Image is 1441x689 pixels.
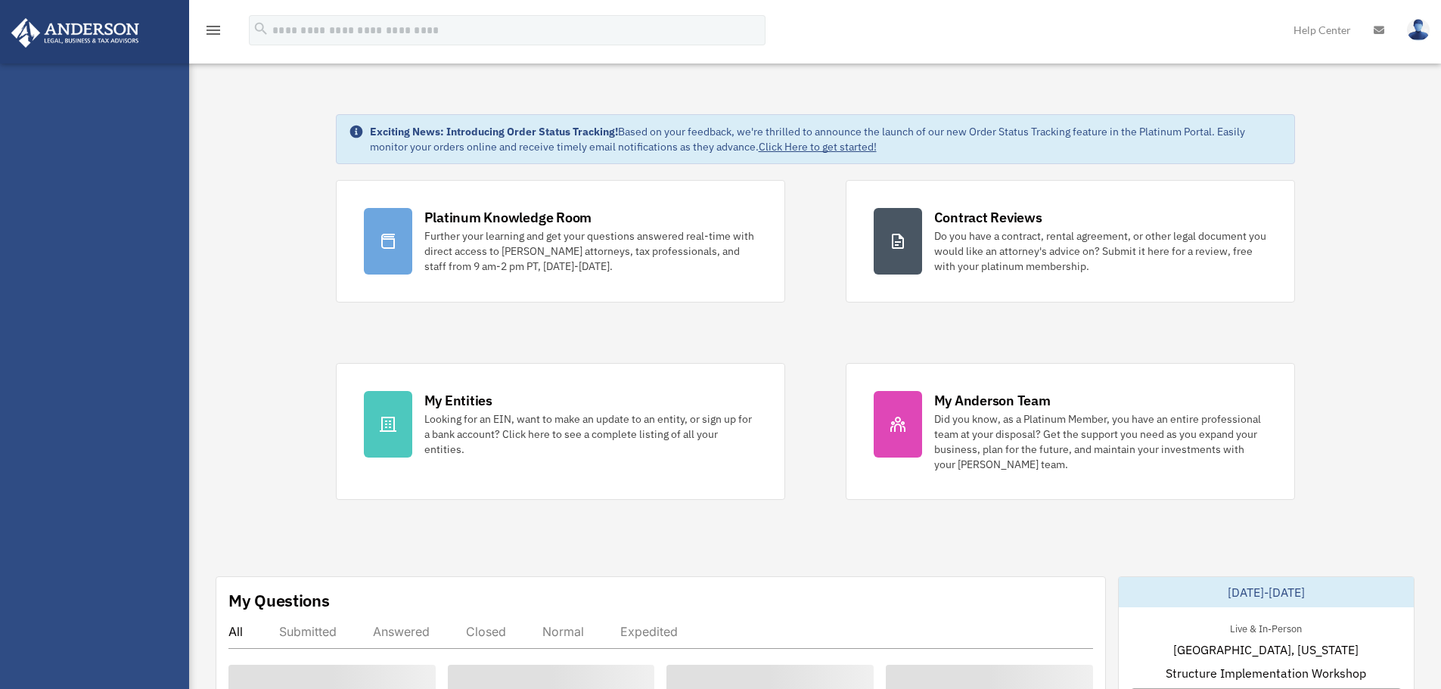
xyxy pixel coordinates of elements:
[228,624,243,639] div: All
[370,124,1282,154] div: Based on your feedback, we're thrilled to announce the launch of our new Order Status Tracking fe...
[373,624,430,639] div: Answered
[370,125,618,138] strong: Exciting News: Introducing Order Status Tracking!
[424,391,492,410] div: My Entities
[279,624,337,639] div: Submitted
[424,208,592,227] div: Platinum Knowledge Room
[1218,619,1314,635] div: Live & In-Person
[424,228,757,274] div: Further your learning and get your questions answered real-time with direct access to [PERSON_NAM...
[228,589,330,612] div: My Questions
[620,624,678,639] div: Expedited
[253,20,269,37] i: search
[934,228,1267,274] div: Do you have a contract, rental agreement, or other legal document you would like an attorney's ad...
[1166,664,1366,682] span: Structure Implementation Workshop
[934,411,1267,472] div: Did you know, as a Platinum Member, you have an entire professional team at your disposal? Get th...
[759,140,877,154] a: Click Here to get started!
[542,624,584,639] div: Normal
[846,180,1295,303] a: Contract Reviews Do you have a contract, rental agreement, or other legal document you would like...
[204,26,222,39] a: menu
[424,411,757,457] div: Looking for an EIN, want to make an update to an entity, or sign up for a bank account? Click her...
[7,18,144,48] img: Anderson Advisors Platinum Portal
[336,180,785,303] a: Platinum Knowledge Room Further your learning and get your questions answered real-time with dire...
[1119,577,1414,607] div: [DATE]-[DATE]
[336,363,785,500] a: My Entities Looking for an EIN, want to make an update to an entity, or sign up for a bank accoun...
[934,208,1042,227] div: Contract Reviews
[1407,19,1430,41] img: User Pic
[846,363,1295,500] a: My Anderson Team Did you know, as a Platinum Member, you have an entire professional team at your...
[934,391,1051,410] div: My Anderson Team
[1173,641,1359,659] span: [GEOGRAPHIC_DATA], [US_STATE]
[466,624,506,639] div: Closed
[204,21,222,39] i: menu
